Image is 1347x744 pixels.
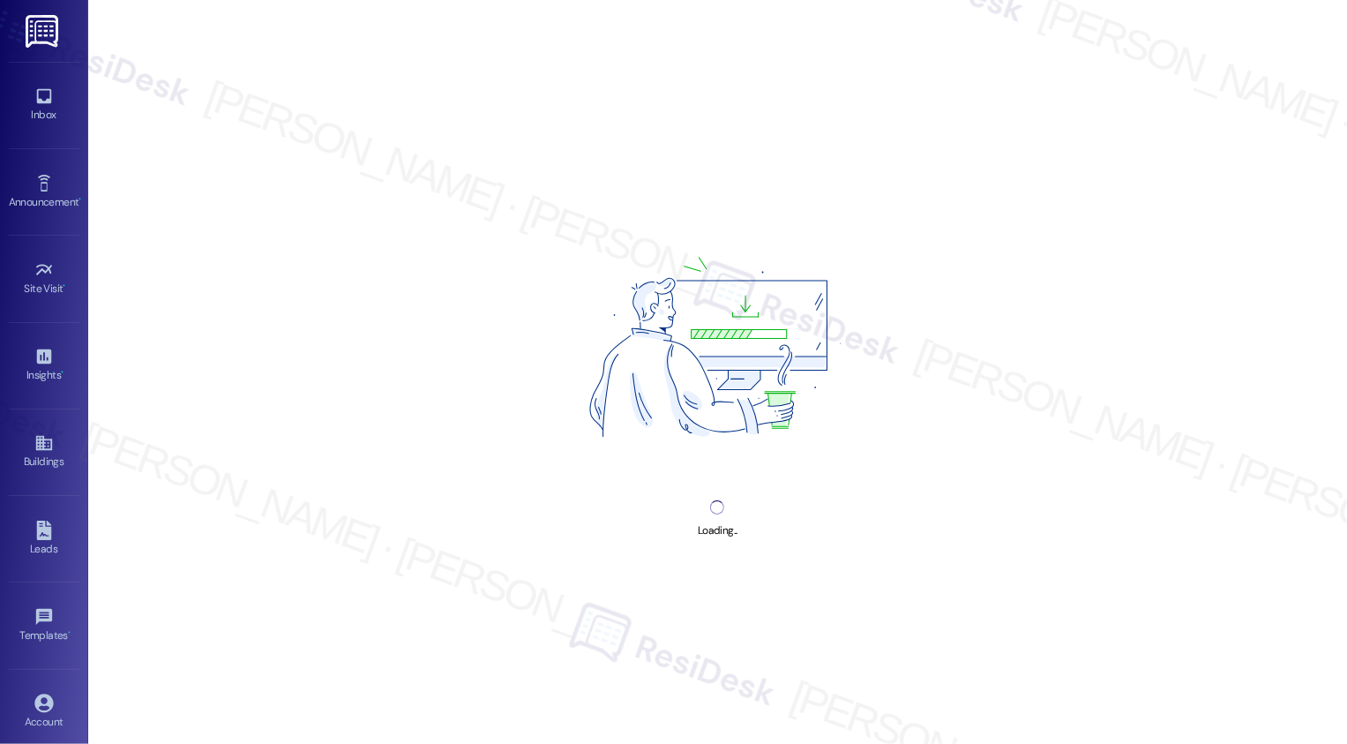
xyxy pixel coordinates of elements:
a: Templates • [9,602,79,650]
span: • [68,627,71,639]
span: • [64,280,66,292]
span: • [61,366,64,379]
a: Inbox [9,81,79,129]
a: Site Visit • [9,255,79,303]
div: Loading... [698,522,737,540]
span: • [79,193,81,206]
a: Insights • [9,342,79,389]
a: Leads [9,515,79,563]
a: Buildings [9,428,79,476]
img: ResiDesk Logo [26,15,62,48]
a: Account [9,688,79,736]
